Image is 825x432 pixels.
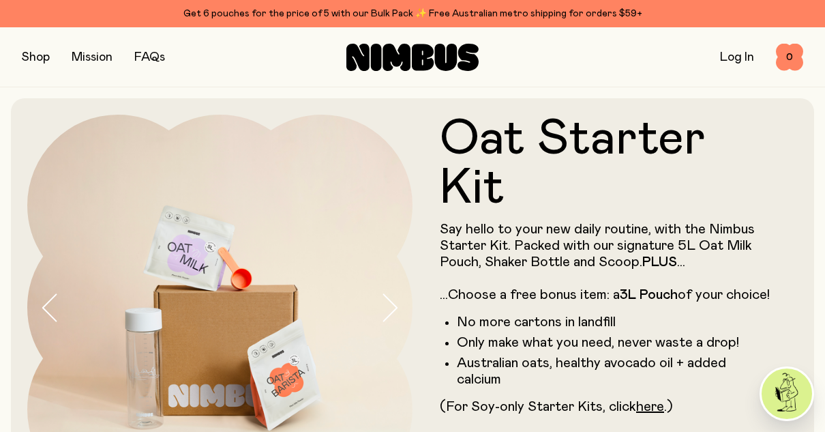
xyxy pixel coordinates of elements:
li: No more cartons in landfill [457,314,770,330]
li: Australian oats, healthy avocado oil + added calcium [457,355,770,388]
p: (For Soy-only Starter Kits, click .) [440,399,770,415]
h1: Oat Starter Kit [440,115,770,213]
a: Log In [720,51,754,63]
a: Mission [72,51,112,63]
strong: Pouch [640,288,678,302]
strong: 3L [620,288,636,302]
p: Say hello to your new daily routine, with the Nimbus Starter Kit. Packed with our signature 5L Oa... [440,221,770,303]
strong: PLUS [642,255,677,269]
li: Only make what you need, never waste a drop! [457,334,770,351]
a: FAQs [134,51,165,63]
img: agent [762,369,812,419]
div: Get 6 pouches for the price of 5 with our Bulk Pack ✨ Free Australian metro shipping for orders $59+ [22,5,803,22]
a: here [636,400,664,414]
button: 0 [776,44,803,71]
